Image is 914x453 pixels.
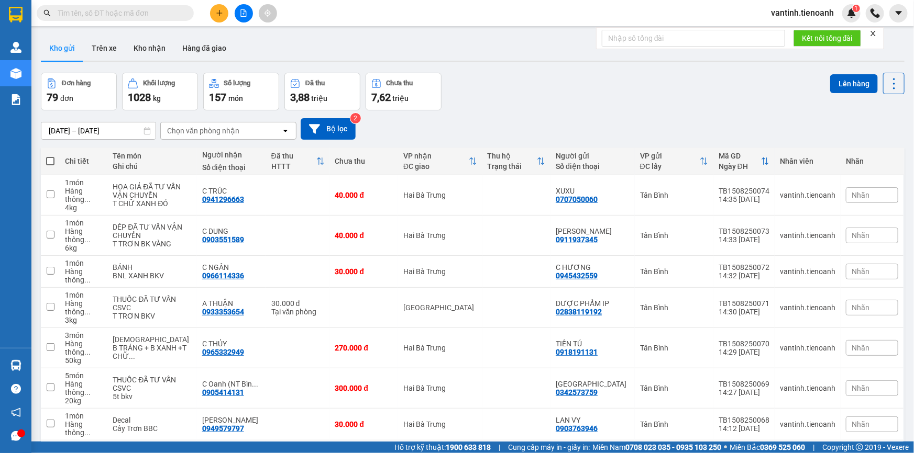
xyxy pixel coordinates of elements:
[403,344,477,352] div: Hai Bà Trưng
[403,162,469,171] div: ĐC giao
[301,118,356,140] button: Bộ lọc
[499,441,500,453] span: |
[780,231,835,240] div: vantinh.tienoanh
[84,235,91,244] span: ...
[202,151,261,159] div: Người nhận
[65,339,102,356] div: Hàng thông thường
[203,73,279,110] button: Số lượng157món
[403,152,469,160] div: VP nhận
[271,162,316,171] div: HTTT
[335,344,393,352] div: 270.000 đ
[640,162,700,171] div: ĐC lấy
[202,308,244,316] div: 0933353654
[556,416,630,424] div: LAN VY
[640,344,708,352] div: Tân Bình
[65,187,102,203] div: Hàng thông thường
[488,162,537,171] div: Trạng thái
[58,7,181,19] input: Tìm tên, số ĐT hoặc mã đơn
[47,91,58,104] span: 79
[65,412,102,420] div: 1 món
[113,271,191,280] div: BNL XANH BKV
[556,162,630,171] div: Số điện thoại
[335,420,393,428] div: 30.000 đ
[871,8,880,18] img: phone-icon
[113,416,191,424] div: Decal
[556,424,598,433] div: 0903763946
[763,6,842,19] span: vantinh.tienoanh
[802,32,853,44] span: Kết nối tổng đài
[640,231,708,240] div: Tân Bình
[640,303,708,312] div: Tân Bình
[640,152,700,160] div: VP gửi
[60,94,73,103] span: đơn
[259,4,277,22] button: aim
[65,299,102,316] div: Hàng thông thường
[65,380,102,397] div: Hàng thông thường
[216,9,223,17] span: plus
[853,5,860,12] sup: 1
[403,303,477,312] div: [GEOGRAPHIC_DATA]
[65,219,102,227] div: 1 món
[730,441,805,453] span: Miền Bắc
[65,157,102,165] div: Chi tiết
[266,148,330,175] th: Toggle SortBy
[719,308,769,316] div: 14:30 [DATE]
[602,30,785,47] input: Nhập số tổng đài
[65,331,102,339] div: 3 món
[556,299,630,308] div: DƯỢC PHẨM IP
[556,339,630,348] div: TIẾN TÚ
[852,231,869,240] span: Nhãn
[202,299,261,308] div: A THUẬN
[62,80,91,87] div: Đơn hàng
[719,195,769,203] div: 14:35 [DATE]
[143,80,175,87] div: Khối lượng
[403,191,477,199] div: Hai Bà Trưng
[10,94,21,105] img: solution-icon
[852,267,869,276] span: Nhãn
[780,303,835,312] div: vantinh.tienoanh
[83,36,125,61] button: Trên xe
[780,344,835,352] div: vantinh.tienoanh
[11,431,21,441] span: message
[719,227,769,235] div: TB1508250073
[281,127,290,135] svg: open
[271,152,316,160] div: Đã thu
[202,271,244,280] div: 0966114336
[640,191,708,199] div: Tân Bình
[350,113,361,123] sup: 2
[202,163,261,172] div: Số điện thoại
[556,380,630,388] div: Sao Mỹ
[113,335,191,344] div: HOÀNH THÁNH
[403,231,477,240] div: Hai Bà Trưng
[153,94,161,103] span: kg
[719,416,769,424] div: TB1508250068
[371,91,391,104] span: 7,62
[719,263,769,271] div: TB1508250072
[113,344,191,360] div: B TRÁNG + B XANH +T CHỮ XANH BKV
[271,308,325,316] div: Tại văn phòng
[122,73,198,110] button: Khối lượng1028kg
[305,80,325,87] div: Đã thu
[852,420,869,428] span: Nhãn
[780,384,835,392] div: vantinh.tienoanh
[556,348,598,356] div: 0918191131
[202,195,244,203] div: 0941296663
[794,30,861,47] button: Kết nối tổng đài
[387,80,413,87] div: Chưa thu
[403,267,477,276] div: Hai Bà Trưng
[41,122,156,139] input: Select a date range.
[625,443,721,451] strong: 0708 023 035 - 0935 103 250
[889,4,908,22] button: caret-down
[65,356,102,365] div: 50 kg
[129,352,135,360] span: ...
[719,271,769,280] div: 14:32 [DATE]
[556,187,630,195] div: XUXU
[65,227,102,244] div: Hàng thông thường
[167,126,239,136] div: Chọn văn phòng nhận
[228,94,243,103] span: món
[719,348,769,356] div: 14:29 [DATE]
[224,80,251,87] div: Số lượng
[113,312,191,320] div: T TRƠN BKV
[719,339,769,348] div: TB1508250070
[202,380,261,388] div: C Oanh (NT Bình Minh)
